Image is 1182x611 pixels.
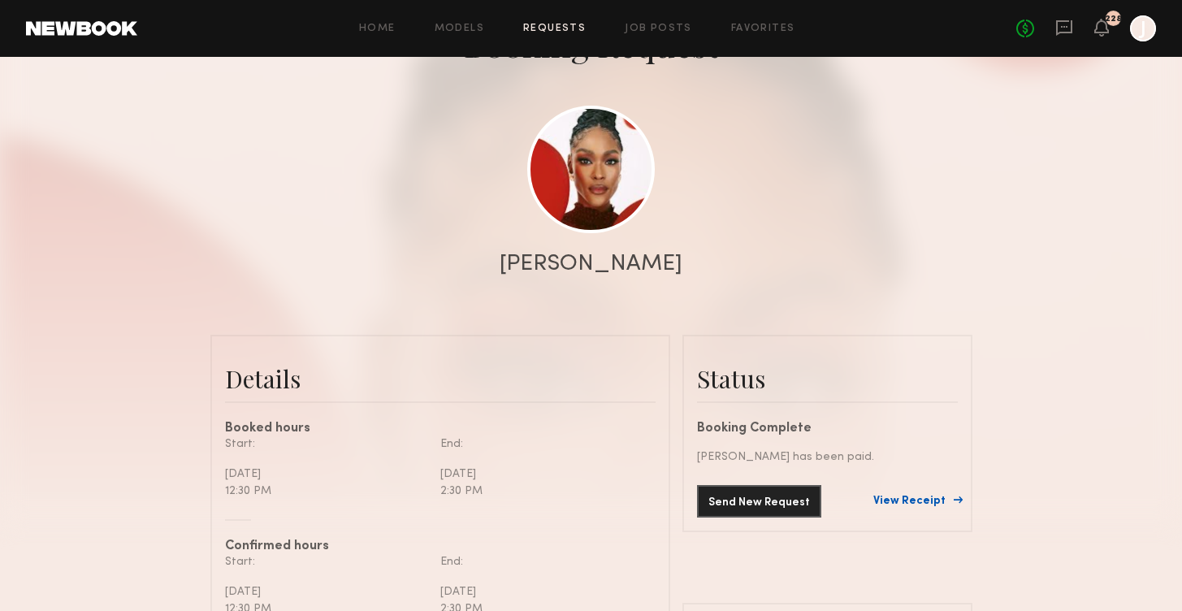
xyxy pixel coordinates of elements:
div: [DATE] [225,583,428,600]
a: Requests [523,24,586,34]
a: Home [359,24,396,34]
div: End: [440,553,643,570]
div: 228 [1105,15,1122,24]
div: [DATE] [225,466,428,483]
div: [DATE] [440,466,643,483]
div: Start: [225,553,428,570]
div: [PERSON_NAME] has been paid. [697,448,958,466]
a: J [1130,15,1156,41]
div: Booked hours [225,422,656,435]
a: Models [435,24,484,34]
div: End: [440,435,643,453]
div: Status [697,362,958,395]
div: Booking Complete [697,422,958,435]
div: 2:30 PM [440,483,643,500]
div: 12:30 PM [225,483,428,500]
div: Confirmed hours [225,540,656,553]
div: [DATE] [440,583,643,600]
a: Favorites [731,24,795,34]
div: Start: [225,435,428,453]
a: Job Posts [625,24,692,34]
a: View Receipt [873,496,958,507]
div: Details [225,362,656,395]
button: Send New Request [697,485,821,518]
div: [PERSON_NAME] [500,253,682,275]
